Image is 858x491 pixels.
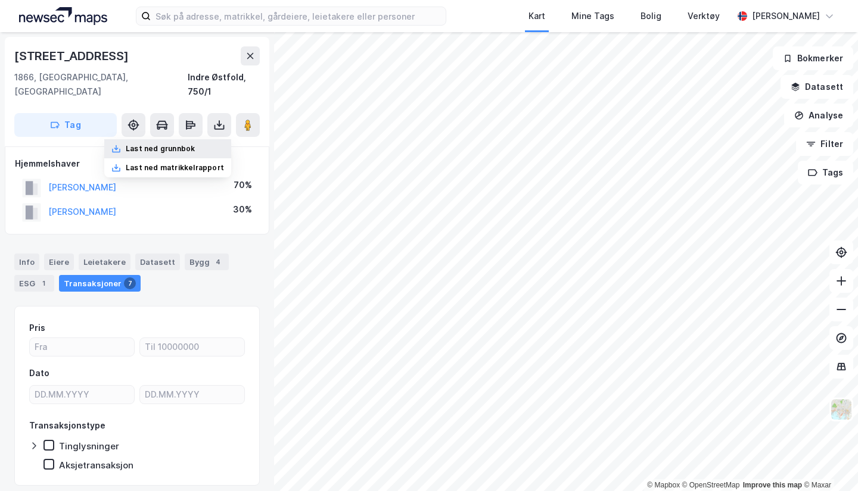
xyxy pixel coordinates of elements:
[19,7,107,25] img: logo.a4113a55bc3d86da70a041830d287a7e.svg
[30,386,134,404] input: DD.MM.YYYY
[59,440,119,452] div: Tinglysninger
[798,434,858,491] div: Kontrollprogram for chat
[752,9,820,23] div: [PERSON_NAME]
[14,70,188,99] div: 1866, [GEOGRAPHIC_DATA], [GEOGRAPHIC_DATA]
[571,9,614,23] div: Mine Tags
[796,132,853,156] button: Filter
[79,254,130,270] div: Leietakere
[140,338,244,356] input: Til 10000000
[126,163,224,173] div: Last ned matrikkelrapport
[688,9,720,23] div: Verktøy
[38,277,49,289] div: 1
[798,161,853,184] button: Tags
[234,178,252,192] div: 70%
[647,481,680,489] a: Mapbox
[29,366,49,380] div: Dato
[59,275,141,292] div: Transaksjoner
[641,9,661,23] div: Bolig
[784,104,853,127] button: Analyse
[682,481,740,489] a: OpenStreetMap
[14,275,54,292] div: ESG
[29,321,45,335] div: Pris
[773,46,853,70] button: Bokmerker
[14,254,39,270] div: Info
[135,254,180,270] div: Datasett
[798,434,858,491] iframe: Chat Widget
[44,254,74,270] div: Eiere
[188,70,260,99] div: Indre Østfold, 750/1
[124,277,136,289] div: 7
[233,202,252,217] div: 30%
[14,46,131,65] div: [STREET_ADDRESS]
[29,418,105,433] div: Transaksjonstype
[830,398,853,421] img: Z
[140,386,244,404] input: DD.MM.YYYY
[185,254,229,270] div: Bygg
[212,256,224,268] div: 4
[59,459,133,471] div: Aksjetransaksjon
[151,7,446,25] input: Søk på adresse, matrikkel, gårdeiere, leietakere eller personer
[743,481,802,489] a: Improve this map
[781,75,853,99] button: Datasett
[529,9,545,23] div: Kart
[14,113,117,137] button: Tag
[126,144,195,154] div: Last ned grunnbok
[30,338,134,356] input: Fra
[15,157,259,171] div: Hjemmelshaver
